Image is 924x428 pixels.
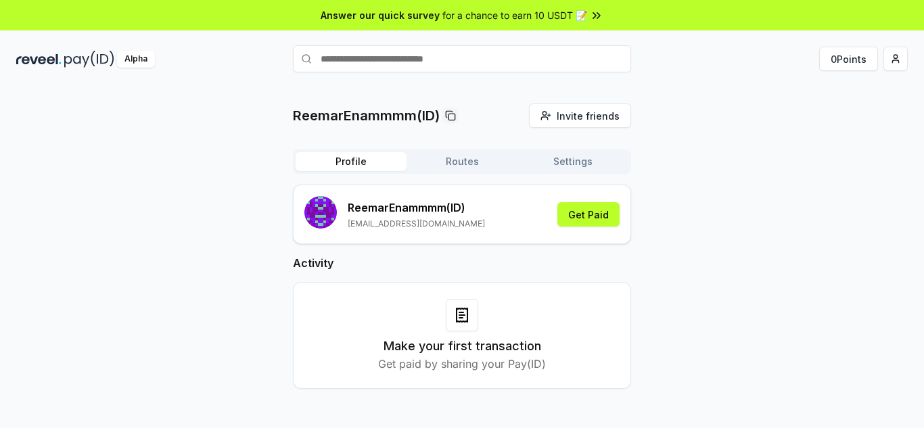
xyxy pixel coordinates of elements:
[819,47,878,71] button: 0Points
[384,337,541,356] h3: Make your first transaction
[407,152,517,171] button: Routes
[293,255,631,271] h2: Activity
[517,152,628,171] button: Settings
[557,109,620,123] span: Invite friends
[321,8,440,22] span: Answer our quick survey
[529,103,631,128] button: Invite friends
[16,51,62,68] img: reveel_dark
[442,8,587,22] span: for a chance to earn 10 USDT 📝
[378,356,546,372] p: Get paid by sharing your Pay(ID)
[293,106,440,125] p: ReemarEnammmm(ID)
[296,152,407,171] button: Profile
[348,199,485,216] p: ReemarEnammmm (ID)
[64,51,114,68] img: pay_id
[557,202,620,227] button: Get Paid
[117,51,155,68] div: Alpha
[348,218,485,229] p: [EMAIL_ADDRESS][DOMAIN_NAME]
